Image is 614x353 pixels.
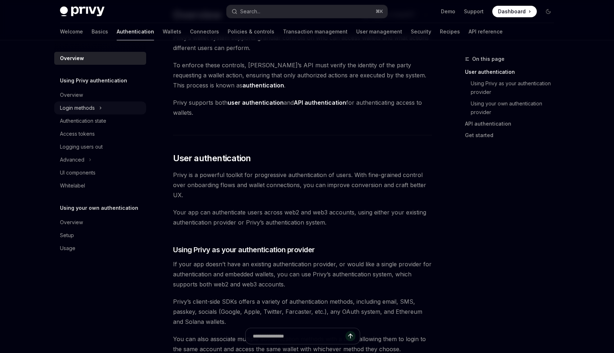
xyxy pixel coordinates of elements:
[54,179,146,192] a: Whitelabel
[471,78,560,98] a: Using Privy as your authentication provider
[173,33,432,53] span: Privy’s wallet system supports granular controls on who can access wallets and what actions diffe...
[60,142,103,151] div: Logging users out
[411,23,431,40] a: Security
[60,76,127,85] h5: Using Privy authentication
[543,6,554,17] button: Toggle dark mode
[465,66,560,78] a: User authentication
[60,244,75,253] div: Usage
[60,54,84,63] div: Overview
[54,114,146,127] a: Authentication state
[294,99,346,106] strong: API authentication
[173,153,251,164] span: User authentication
[356,23,402,40] a: User management
[228,23,274,40] a: Policies & controls
[92,23,108,40] a: Basics
[60,168,96,177] div: UI components
[464,8,484,15] a: Support
[60,218,83,227] div: Overview
[54,216,146,229] a: Overview
[163,23,181,40] a: Wallets
[54,229,146,242] a: Setup
[173,245,315,255] span: Using Privy as your authentication provider
[173,297,432,327] span: Privy’s client-side SDKs offers a variety of authentication methods, including email, SMS, passke...
[54,89,146,101] a: Overview
[441,8,455,15] a: Demo
[60,130,95,138] div: Access tokens
[472,55,504,63] span: On this page
[283,23,348,40] a: Transaction management
[173,98,432,118] span: Privy supports both and for authenticating access to wallets.
[54,242,146,255] a: Usage
[471,98,560,118] a: Using your own authentication provider
[60,104,95,112] div: Login methods
[440,23,460,40] a: Recipes
[60,204,138,212] h5: Using your own authentication
[60,23,83,40] a: Welcome
[60,6,104,17] img: dark logo
[465,118,560,130] a: API authentication
[60,117,106,125] div: Authentication state
[173,60,432,90] span: To enforce these controls, [PERSON_NAME]’s API must verify the identity of the party requesting a...
[60,181,85,190] div: Whitelabel
[498,8,526,15] span: Dashboard
[60,231,74,240] div: Setup
[54,127,146,140] a: Access tokens
[60,155,84,164] div: Advanced
[376,9,383,14] span: ⌘ K
[492,6,537,17] a: Dashboard
[117,23,154,40] a: Authentication
[54,166,146,179] a: UI components
[173,207,432,227] span: Your app can authenticate users across web2 and web3 accounts, using either your existing authent...
[240,7,260,16] div: Search...
[54,52,146,65] a: Overview
[173,259,432,289] span: If your app doesn’t have an existing authentication provider, or would like a single provider for...
[227,5,387,18] button: Search...⌘K
[228,99,284,106] strong: user authentication
[54,140,146,153] a: Logging users out
[345,331,355,341] button: Send message
[465,130,560,141] a: Get started
[190,23,219,40] a: Connectors
[469,23,503,40] a: API reference
[173,170,432,200] span: Privy is a powerful toolkit for progressive authentication of users. With fine-grained control ov...
[242,82,284,89] strong: authentication
[60,91,83,99] div: Overview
